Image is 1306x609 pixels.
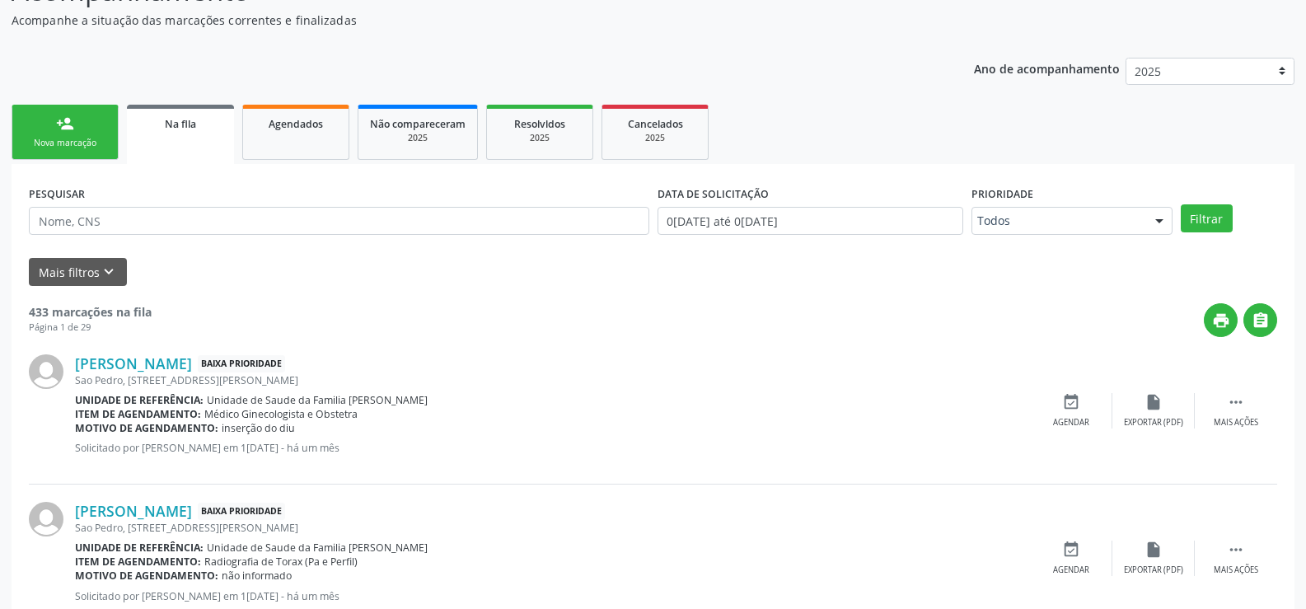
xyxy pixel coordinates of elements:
i:  [1227,541,1245,559]
span: Radiografia de Torax (Pa e Perfil) [204,555,358,569]
span: Médico Ginecologista e Obstetra [204,407,358,421]
label: PESQUISAR [29,181,85,207]
i: event_available [1062,393,1080,411]
span: Unidade de Saude da Familia [PERSON_NAME] [207,541,428,555]
div: Agendar [1053,417,1089,429]
img: img [29,354,63,389]
b: Item de agendamento: [75,555,201,569]
i:  [1227,393,1245,411]
div: 2025 [499,132,581,144]
a: [PERSON_NAME] [75,502,192,520]
div: person_add [56,115,74,133]
div: Página 1 de 29 [29,321,152,335]
i: event_available [1062,541,1080,559]
i:  [1252,312,1270,330]
label: DATA DE SOLICITAÇÃO [658,181,769,207]
strong: 433 marcações na fila [29,304,152,320]
div: Agendar [1053,564,1089,576]
input: Nome, CNS [29,207,649,235]
span: inserção do diu [222,421,295,435]
button:  [1243,303,1277,337]
span: Baixa Prioridade [198,355,285,372]
span: Todos [977,213,1139,229]
div: 2025 [370,132,466,144]
img: img [29,502,63,536]
b: Motivo de agendamento: [75,421,218,435]
a: [PERSON_NAME] [75,354,192,372]
i: insert_drive_file [1145,541,1163,559]
i: insert_drive_file [1145,393,1163,411]
p: Solicitado por [PERSON_NAME] em 1[DATE] - há um mês [75,441,1030,455]
button: print [1204,303,1238,337]
div: Mais ações [1214,564,1258,576]
i: keyboard_arrow_down [100,263,118,281]
p: Ano de acompanhamento [974,58,1120,78]
b: Motivo de agendamento: [75,569,218,583]
label: Prioridade [971,181,1033,207]
span: Baixa Prioridade [198,503,285,520]
p: Acompanhe a situação das marcações correntes e finalizadas [12,12,910,29]
span: Não compareceram [370,117,466,131]
div: Exportar (PDF) [1124,417,1183,429]
div: Sao Pedro, [STREET_ADDRESS][PERSON_NAME] [75,521,1030,535]
div: Sao Pedro, [STREET_ADDRESS][PERSON_NAME] [75,373,1030,387]
span: Resolvidos [514,117,565,131]
span: Unidade de Saude da Familia [PERSON_NAME] [207,393,428,407]
b: Unidade de referência: [75,393,204,407]
b: Unidade de referência: [75,541,204,555]
span: Na fila [165,117,196,131]
span: Cancelados [628,117,683,131]
span: Agendados [269,117,323,131]
span: não informado [222,569,292,583]
div: 2025 [614,132,696,144]
button: Mais filtroskeyboard_arrow_down [29,258,127,287]
div: Nova marcação [24,137,106,149]
button: Filtrar [1181,204,1233,232]
b: Item de agendamento: [75,407,201,421]
div: Mais ações [1214,417,1258,429]
div: Exportar (PDF) [1124,564,1183,576]
input: Selecione um intervalo [658,207,963,235]
p: Solicitado por [PERSON_NAME] em 1[DATE] - há um mês [75,589,1030,603]
i: print [1212,312,1230,330]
